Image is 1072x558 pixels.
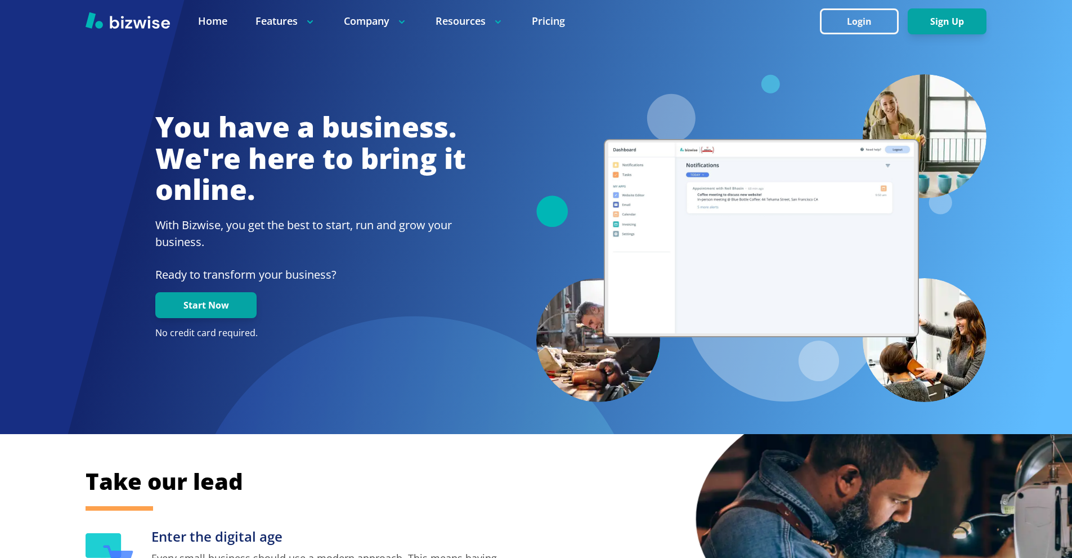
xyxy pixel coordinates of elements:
[155,327,466,340] p: No credit card required.
[820,8,899,34] button: Login
[155,217,466,251] h2: With Bizwise, you get the best to start, run and grow your business.
[198,14,227,28] a: Home
[151,528,508,546] h3: Enter the digital age
[86,12,170,29] img: Bizwise Logo
[155,266,466,283] p: Ready to transform your business?
[155,300,257,311] a: Start Now
[86,466,930,497] h2: Take our lead
[344,14,407,28] p: Company
[255,14,316,28] p: Features
[820,16,908,27] a: Login
[908,16,986,27] a: Sign Up
[532,14,565,28] a: Pricing
[155,292,257,318] button: Start Now
[908,8,986,34] button: Sign Up
[155,111,466,206] h1: You have a business. We're here to bring it online.
[436,14,504,28] p: Resources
